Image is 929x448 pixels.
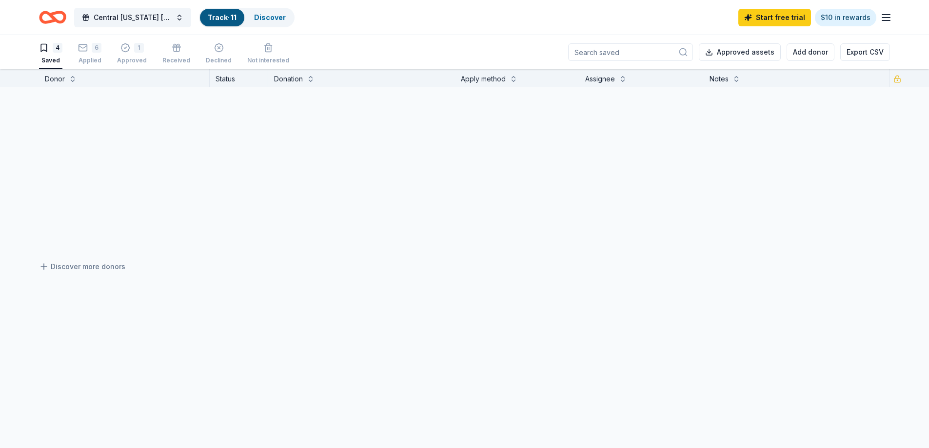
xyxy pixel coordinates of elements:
button: 1Approved [117,39,147,69]
span: Central [US_STATE] [PERSON_NAME] Foundation Charity Golf Tournament [94,12,172,23]
div: Received [162,57,190,64]
button: Received [162,39,190,69]
a: Track· 11 [208,13,237,21]
button: Track· 11Discover [199,8,295,27]
div: Status [210,69,268,87]
button: Not interested [247,39,289,69]
a: Discover more donors [39,261,125,273]
div: Saved [39,57,62,64]
a: $10 in rewards [815,9,876,26]
button: Export CSV [840,43,890,61]
input: Search saved [568,43,693,61]
div: Donor [45,73,65,85]
button: Declined [206,39,232,69]
button: Add donor [787,43,834,61]
div: Notes [710,73,729,85]
div: 6 [92,43,101,53]
a: Discover [254,13,286,21]
button: 6Applied [78,39,101,69]
button: Approved assets [699,43,781,61]
div: 1 [134,43,144,53]
div: Declined [206,57,232,64]
div: Apply method [461,73,506,85]
a: Start free trial [738,9,811,26]
button: Central [US_STATE] [PERSON_NAME] Foundation Charity Golf Tournament [74,8,191,27]
div: Assignee [585,73,615,85]
div: Applied [78,57,101,64]
div: Approved [117,57,147,64]
a: Home [39,6,66,29]
div: Not interested [247,57,289,64]
div: 4 [53,43,62,53]
div: Donation [274,73,303,85]
button: 4Saved [39,39,62,69]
